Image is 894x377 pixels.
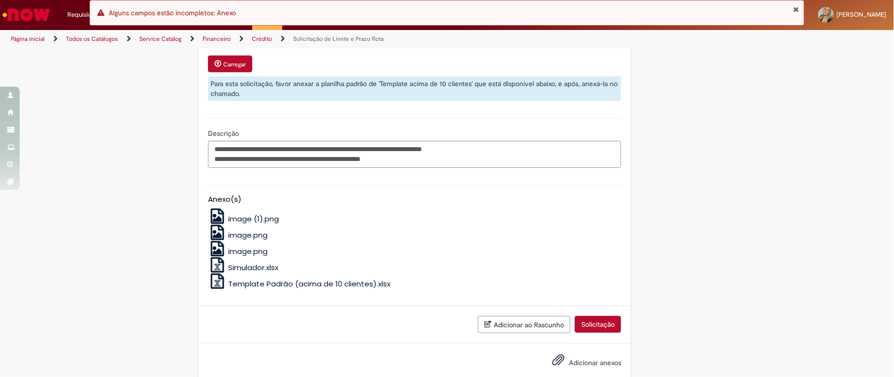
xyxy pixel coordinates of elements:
[7,30,589,48] ul: Trilhas de página
[11,35,45,43] a: Página inicial
[203,35,231,43] a: Financeiro
[228,230,268,240] span: image.png
[549,351,567,374] button: Adicionar anexos
[208,214,279,224] a: image (1).png
[228,246,268,256] span: image.png
[293,35,384,43] a: Solicitação de Limite e Prazo Rota
[208,262,279,273] a: Simulador.xlsx
[208,195,621,204] h5: Anexo(s)
[228,279,390,289] span: Template Padrão (acima de 10 clientes).xlsx
[109,8,236,17] span: Alguns campos estão incompletos: Anexo
[793,5,799,13] button: Fechar Notificação
[575,316,621,333] button: Solicitação
[228,262,278,273] span: Simulador.xlsx
[208,129,241,138] span: Descrição
[208,279,391,289] a: Template Padrão (acima de 10 clientes).xlsx
[208,56,252,72] button: Carregar anexo de Anexo Required
[223,61,246,68] small: Carregar
[208,246,268,256] a: image.png
[66,35,118,43] a: Todos os Catálogos
[252,35,272,43] a: Crédito
[67,10,102,20] span: Requisições
[208,230,268,240] a: image.png
[208,141,621,168] textarea: Descrição
[228,214,279,224] span: image (1).png
[1,5,52,25] img: ServiceNow
[208,76,621,101] div: Para esta solicitação, favor anexar a planilha padrão de 'Template acima de 10 clientes' que está...
[837,10,887,19] span: [PERSON_NAME]
[569,358,621,367] span: Adicionar anexos
[478,316,570,333] button: Adicionar ao Rascunho
[212,40,234,49] span: Anexo
[139,35,181,43] a: Service Catalog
